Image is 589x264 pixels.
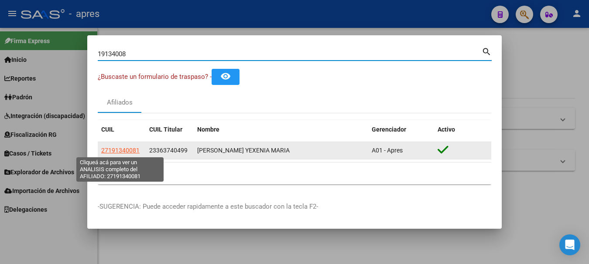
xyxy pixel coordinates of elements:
div: [PERSON_NAME] YEXENIA MARIA [197,146,365,156]
span: Nombre [197,126,219,133]
mat-icon: remove_red_eye [220,71,231,81]
datatable-header-cell: Nombre [194,120,368,139]
div: 1 total [98,162,491,184]
span: CUIL Titular [149,126,182,133]
span: CUIL [101,126,114,133]
span: Gerenciador [372,126,406,133]
datatable-header-cell: Gerenciador [368,120,434,139]
p: -SUGERENCIA: Puede acceder rapidamente a este buscador con la tecla F2- [98,202,491,212]
span: A01 - Apres [372,147,403,154]
mat-icon: search [482,46,492,56]
span: Activo [438,126,455,133]
span: ¿Buscaste un formulario de traspaso? - [98,73,212,81]
span: 27191340081 [101,147,140,154]
span: 23363740499 [149,147,188,154]
div: Afiliados [107,98,133,108]
datatable-header-cell: CUIL [98,120,146,139]
datatable-header-cell: CUIL Titular [146,120,194,139]
datatable-header-cell: Activo [434,120,491,139]
div: Open Intercom Messenger [559,234,580,255]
